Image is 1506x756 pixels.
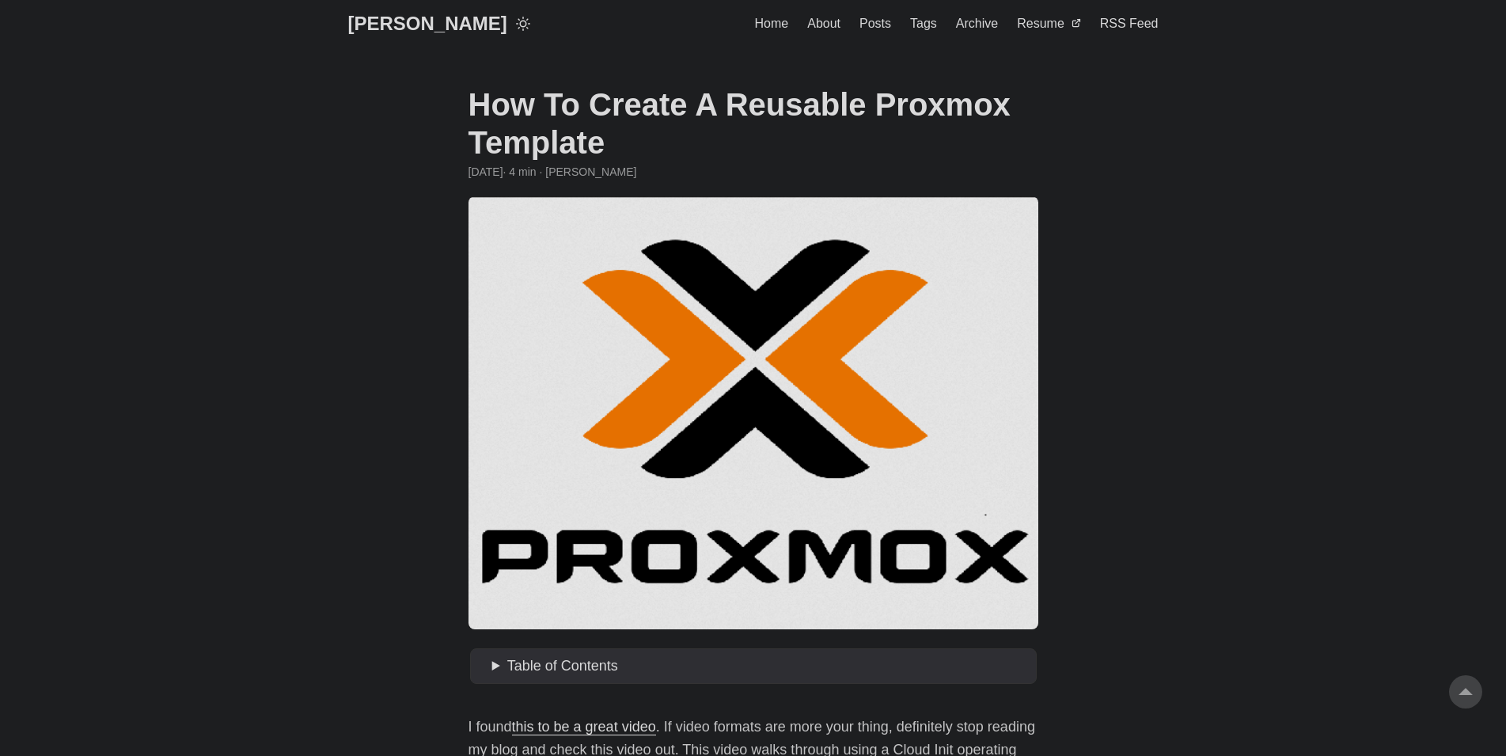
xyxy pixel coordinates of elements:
[755,17,789,30] span: Home
[468,85,1038,161] h1: How To Create A Reusable Proxmox Template
[468,163,503,180] span: 2024-04-25 21:23:35 -0400 -0400
[468,163,1038,180] div: · 4 min · [PERSON_NAME]
[492,655,1030,678] summary: Table of Contents
[859,17,891,30] span: Posts
[1100,17,1159,30] span: RSS Feed
[1017,17,1064,30] span: Resume
[1449,675,1482,709] a: go to top
[956,17,998,30] span: Archive
[512,719,656,735] a: this to be a great video
[910,17,937,30] span: Tags
[807,17,840,30] span: About
[507,658,618,674] span: Table of Contents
